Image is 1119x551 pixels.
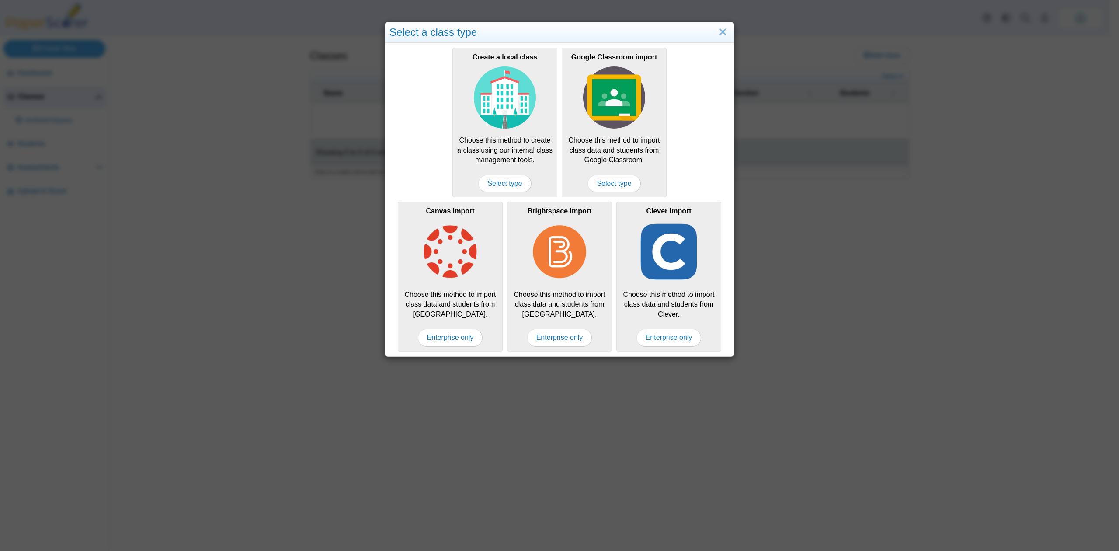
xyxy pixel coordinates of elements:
[385,22,734,43] div: Select a class type
[452,48,557,197] a: Create a local class Choose this method to create a class using our internal class management too...
[527,329,592,346] span: Enterprise only
[583,66,645,129] img: class-type-google-classroom.svg
[616,202,721,351] div: Choose this method to import class data and students from Clever.
[419,221,481,283] img: class-type-canvas.png
[562,48,667,197] div: Choose this method to import class data and students from Google Classroom.
[587,175,640,192] span: Select type
[474,66,536,129] img: class-type-local.svg
[716,25,730,40] a: Close
[398,202,503,351] div: Choose this method to import class data and students from [GEOGRAPHIC_DATA].
[571,53,657,61] b: Google Classroom import
[636,329,702,346] span: Enterprise only
[426,207,474,215] b: Canvas import
[528,221,591,283] img: class-type-brightspace.png
[478,175,531,192] span: Select type
[528,207,592,215] b: Brightspace import
[507,202,612,351] div: Choose this method to import class data and students from [GEOGRAPHIC_DATA].
[418,329,483,346] span: Enterprise only
[646,207,691,215] b: Clever import
[452,48,557,197] div: Choose this method to create a class using our internal class management tools.
[638,221,700,283] img: class-type-clever.png
[562,48,667,197] a: Google Classroom import Choose this method to import class data and students from Google Classroo...
[473,53,538,61] b: Create a local class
